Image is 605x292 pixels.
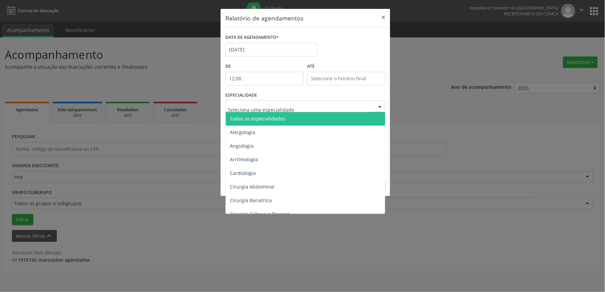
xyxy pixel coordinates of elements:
[230,156,258,163] span: Arritmologia
[225,43,317,56] input: Selecione uma data ou intervalo
[230,183,274,190] span: Cirurgia Abdominal
[228,103,371,116] input: Seleciona uma especialidade
[230,197,272,204] span: Cirurgia Bariatrica
[225,14,303,22] h5: Relatório de agendamentos
[225,72,304,85] input: Selecione o horário inicial
[377,9,390,26] button: Close
[307,72,385,85] input: Selecione o horário final
[230,170,256,176] span: Cardiologia
[230,129,255,135] span: Alergologia
[230,115,285,122] span: Todas as especialidades
[230,143,254,149] span: Angiologia
[230,211,290,217] span: Cirurgia Cabeça e Pescoço
[225,90,257,101] label: ESPECIALIDADE
[225,61,304,72] label: De
[225,32,279,43] label: DATA DE AGENDAMENTO
[307,61,385,72] label: ATÉ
